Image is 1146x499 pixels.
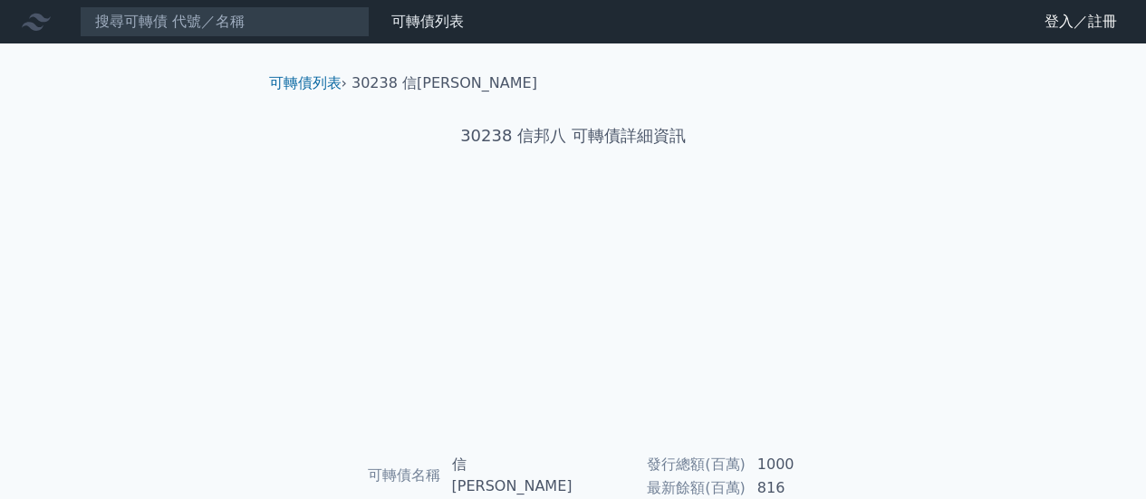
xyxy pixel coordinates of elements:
h1: 30238 信邦八 可轉債詳細資訊 [255,123,892,149]
a: 可轉債列表 [391,13,464,30]
td: 信[PERSON_NAME] [441,453,573,498]
td: 1000 [746,453,871,476]
li: 30238 信[PERSON_NAME] [352,72,537,94]
td: 可轉債名稱 [276,453,441,498]
input: 搜尋可轉債 代號／名稱 [80,6,370,37]
li: › [269,72,347,94]
a: 可轉債列表 [269,74,342,91]
td: 發行總額(百萬) [573,453,746,476]
a: 登入／註冊 [1030,7,1132,36]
